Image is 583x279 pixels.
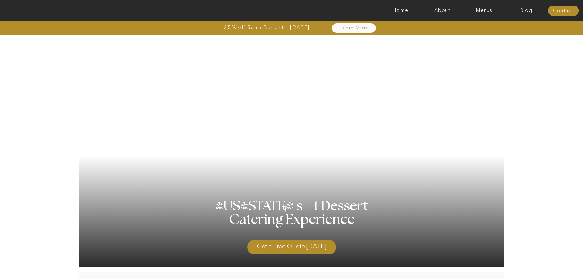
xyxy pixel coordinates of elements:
h1: [US_STATE] s 1 Dessert Catering Experience [214,200,370,246]
a: About [421,8,463,14]
a: Get a Free Quote [DATE] [247,237,336,254]
a: Learn More [323,25,386,31]
a: 25% off Soup Bar until [DATE]! [197,25,339,31]
a: Home [379,8,421,14]
a: Contact [548,8,579,14]
h3: # [268,203,303,221]
a: Blog [505,8,547,14]
a: Menus [463,8,505,14]
h3: ' [256,200,281,215]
